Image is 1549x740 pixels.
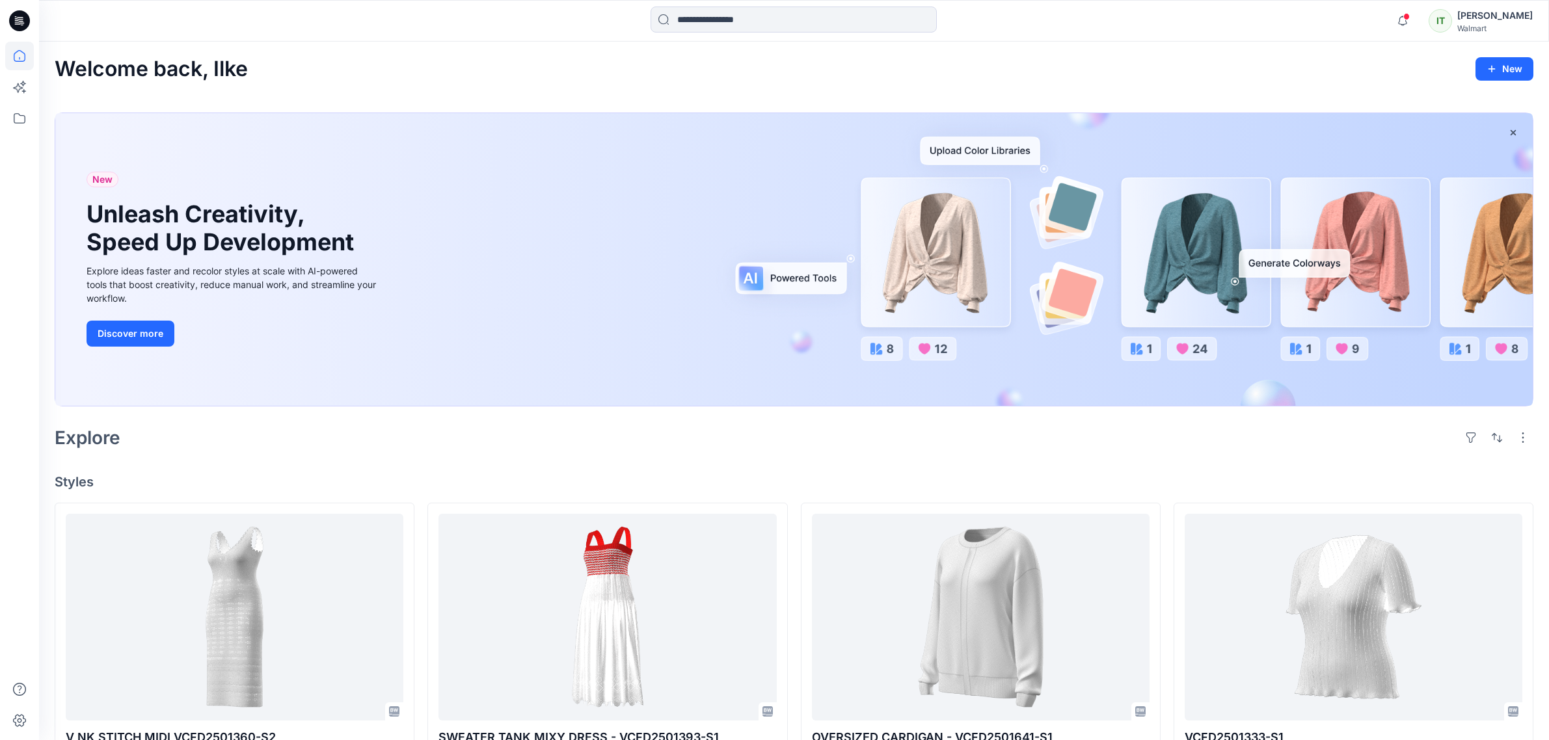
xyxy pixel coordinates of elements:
[87,200,360,256] h1: Unleash Creativity, Speed Up Development
[1475,57,1533,81] button: New
[1185,514,1522,720] a: VCFD2501333-S1
[812,514,1150,720] a: OVERSIZED CARDIGAN - VCFD2501641-S1
[87,264,379,305] div: Explore ideas faster and recolor styles at scale with AI-powered tools that boost creativity, red...
[66,514,403,720] a: V NK STITCH MIDI VCFD2501360-S2
[92,172,113,187] span: New
[55,427,120,448] h2: Explore
[1457,8,1533,23] div: [PERSON_NAME]
[55,474,1533,490] h4: Styles
[1457,23,1533,33] div: Walmart
[55,57,248,81] h2: Welcome back, Ilke
[438,514,776,720] a: SWEATER TANK MIXY DRESS - VCFD2501393-S1
[87,321,174,347] button: Discover more
[87,321,379,347] a: Discover more
[1429,9,1452,33] div: IT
